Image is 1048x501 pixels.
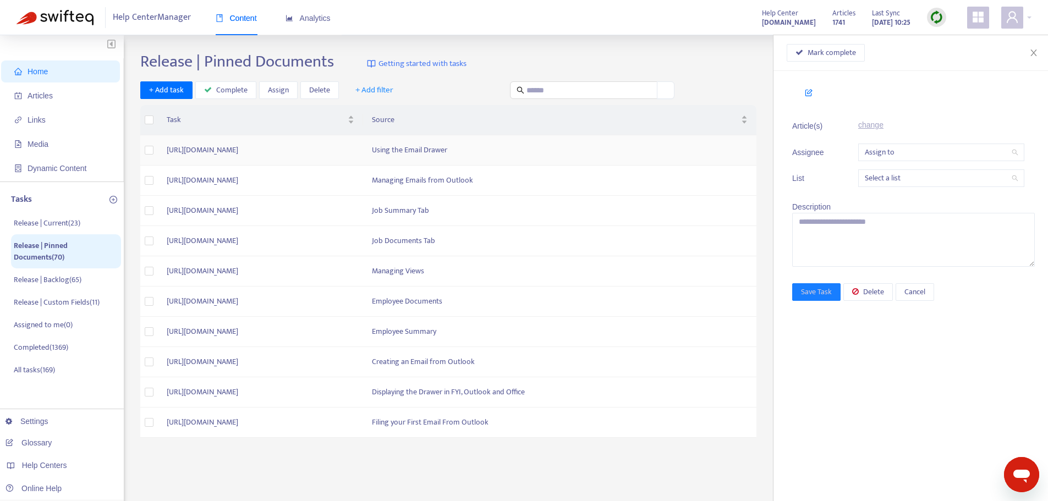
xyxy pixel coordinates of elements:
strong: [DATE] 10:25 [872,16,910,29]
td: [URL][DOMAIN_NAME] [158,317,363,347]
span: book [216,14,223,22]
span: Article(s) [792,120,831,132]
span: Media [28,140,48,148]
span: search [1012,149,1018,156]
td: [URL][DOMAIN_NAME] [158,347,363,377]
img: Swifteq [17,10,94,25]
a: Getting started with tasks [367,52,467,76]
span: home [14,68,22,75]
button: Delete [300,81,339,99]
td: Managing Views [363,256,756,287]
span: area-chart [286,14,293,22]
th: Source [363,105,756,135]
p: Release | Pinned Documents ( 70 ) [14,240,118,263]
span: + Add task [149,84,184,96]
p: Release | Backlog ( 65 ) [14,274,81,285]
iframe: Button to launch messaging window [1004,457,1039,492]
p: All tasks ( 169 ) [14,364,55,376]
button: + Add task [140,81,193,99]
a: Glossary [6,438,52,447]
a: Online Help [6,484,62,493]
strong: [DOMAIN_NAME] [762,16,816,29]
button: Close [1026,48,1041,58]
span: search [517,86,524,94]
td: Job Documents Tab [363,226,756,256]
span: Description [792,202,831,211]
span: Source [372,114,739,126]
a: Settings [6,417,48,426]
p: Completed ( 1369 ) [14,342,68,353]
span: Content [216,14,257,23]
p: Release | Current ( 23 ) [14,217,80,229]
button: Complete [195,81,256,99]
span: Mark complete [808,47,856,59]
span: Getting started with tasks [378,58,467,70]
span: Articles [28,91,53,100]
span: Articles [832,7,855,19]
span: Delete [309,84,330,96]
span: Delete [863,286,884,298]
button: Mark complete [787,44,865,62]
span: Home [28,67,48,76]
td: Creating an Email from Outlook [363,347,756,377]
p: Assigned to me ( 0 ) [14,319,73,331]
span: Last Sync [872,7,900,19]
span: Help Center Manager [113,7,191,28]
button: + Add filter [347,81,402,99]
span: file-image [14,140,22,148]
td: [URL][DOMAIN_NAME] [158,196,363,226]
span: Links [28,115,46,124]
td: [URL][DOMAIN_NAME] [158,135,363,166]
a: change [858,120,884,129]
button: Delete [843,283,893,301]
td: Job Summary Tab [363,196,756,226]
td: Employee Summary [363,317,756,347]
p: Tasks [11,193,32,206]
p: Release | Custom Fields ( 11 ) [14,296,100,308]
th: Task [158,105,363,135]
span: + Add filter [355,84,393,97]
strong: 1741 [832,16,845,29]
span: appstore [972,10,985,24]
td: Using the Email Drawer [363,135,756,166]
td: [URL][DOMAIN_NAME] [158,166,363,196]
span: user [1006,10,1019,24]
span: Assignee [792,146,831,158]
td: [URL][DOMAIN_NAME] [158,408,363,438]
span: List [792,172,831,184]
span: Cancel [904,286,925,298]
span: Dynamic Content [28,164,86,173]
td: Displaying the Drawer in FYI, Outlook and Office [363,377,756,408]
td: [URL][DOMAIN_NAME] [158,287,363,317]
span: Help Center [762,7,798,19]
span: close [1029,48,1038,57]
td: Filing your First Email From Outlook [363,408,756,438]
span: Help Centers [22,461,67,470]
button: Save Task [792,283,841,301]
td: [URL][DOMAIN_NAME] [158,256,363,287]
button: Cancel [896,283,934,301]
span: plus-circle [109,196,117,203]
td: Managing Emails from Outlook [363,166,756,196]
span: container [14,164,22,172]
span: Assign [268,84,289,96]
span: account-book [14,92,22,100]
td: [URL][DOMAIN_NAME] [158,226,363,256]
button: Assign [259,81,298,99]
td: [URL][DOMAIN_NAME] [158,377,363,408]
td: Employee Documents [363,287,756,317]
span: Task [167,114,345,126]
span: Complete [216,84,248,96]
img: sync.dc5367851b00ba804db3.png [930,10,943,24]
span: search [1012,175,1018,181]
span: Analytics [286,14,331,23]
img: image-link [367,59,376,68]
a: [DOMAIN_NAME] [762,16,816,29]
span: link [14,116,22,124]
h2: Release | Pinned Documents [140,52,334,71]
